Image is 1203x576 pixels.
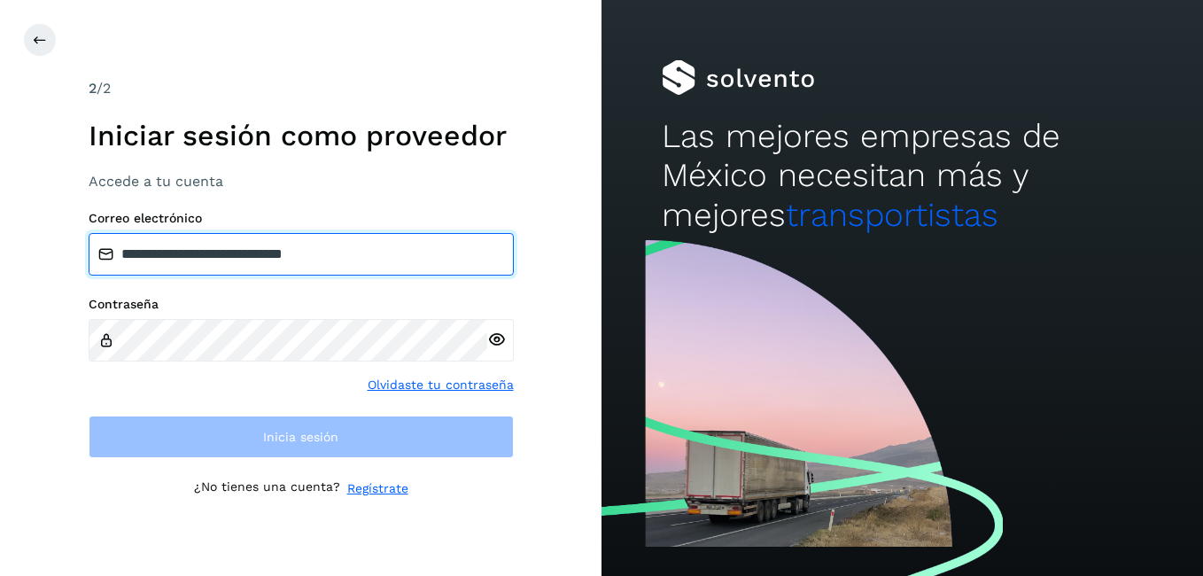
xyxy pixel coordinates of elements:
label: Contraseña [89,297,514,312]
h2: Las mejores empresas de México necesitan más y mejores [662,117,1143,235]
span: Inicia sesión [263,431,338,443]
label: Correo electrónico [89,211,514,226]
span: 2 [89,80,97,97]
a: Olvidaste tu contraseña [368,376,514,394]
div: /2 [89,78,514,99]
a: Regístrate [347,479,408,498]
span: transportistas [786,196,998,234]
h3: Accede a tu cuenta [89,173,514,190]
p: ¿No tienes una cuenta? [194,479,340,498]
button: Inicia sesión [89,416,514,458]
h1: Iniciar sesión como proveedor [89,119,514,152]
